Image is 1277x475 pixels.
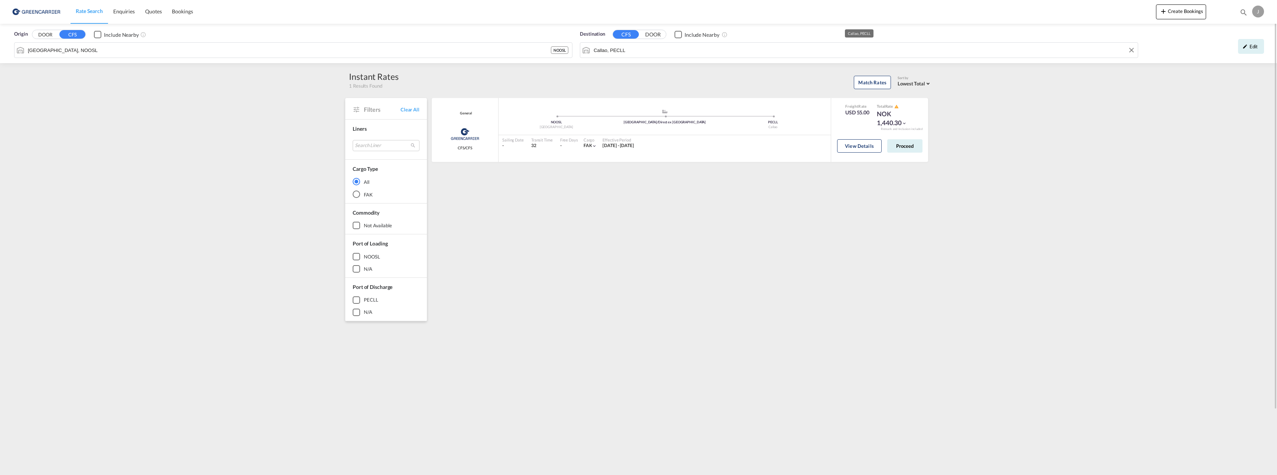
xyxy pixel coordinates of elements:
md-select: Select: Lowest Total [898,79,932,87]
md-checkbox: N/A [353,265,419,273]
span: Port of Discharge [353,284,392,290]
span: Bookings [172,8,193,14]
div: Transit Time [531,137,553,143]
span: FAK [584,143,592,148]
md-icon: Unchecked: Ignores neighbouring ports when fetching rates.Checked : Includes neighbouring ports w... [722,32,728,38]
div: - [502,143,524,149]
div: Include Nearby [104,31,139,39]
div: PECLL [719,120,827,125]
button: icon-alert [894,104,899,109]
span: Enquiries [113,8,135,14]
span: Port of Loading [353,240,388,247]
div: Cargo [584,137,597,143]
div: NOOSL [364,253,380,260]
img: Greencarrier Consolidators [448,125,481,143]
div: 32 [531,143,553,149]
span: Filters [364,105,401,114]
div: Contract / Rate Agreement / Tariff / Spot Pricing Reference Number: General [458,111,472,116]
md-icon: assets/icons/custom/ship-fill.svg [660,110,669,113]
div: NOOSL [502,120,611,125]
div: - [560,143,562,149]
md-icon: icon-chevron-down [902,121,907,126]
button: icon-plus 400-fgCreate Bookings [1156,4,1206,19]
div: Cargo Type [353,165,378,173]
div: Sailing Date [502,137,524,143]
div: not available [364,222,392,229]
span: Clear All [401,106,419,113]
div: N/A [364,309,372,315]
md-icon: icon-pencil [1242,44,1248,49]
div: [GEOGRAPHIC_DATA]/Direct ex [GEOGRAPHIC_DATA] [611,120,719,125]
md-icon: icon-chevron-down [592,143,597,149]
md-icon: icon-alert [894,104,899,109]
span: CFS/CFS [458,145,472,150]
div: Effective Period [602,137,634,143]
button: CFS [613,30,639,39]
span: Commodity [353,209,379,216]
md-icon: icon-magnify [1240,8,1248,16]
div: icon-pencilEdit [1238,39,1264,54]
span: Destination [580,30,605,38]
input: Search by Port [594,45,1134,56]
div: NOK 1,440.30 [877,110,914,127]
div: [GEOGRAPHIC_DATA] [502,125,611,130]
div: NOOSL [551,46,569,54]
md-checkbox: Checkbox No Ink [94,30,139,38]
div: Include Nearby [685,31,719,39]
div: Free Days [560,137,578,143]
button: DOOR [32,30,58,39]
md-checkbox: Checkbox No Ink [675,30,719,38]
span: [DATE] - [DATE] [602,143,634,148]
md-checkbox: N/A [353,309,419,316]
span: Rate Search [76,8,103,14]
button: Proceed [887,139,922,153]
div: Callao, PECLL [848,29,871,38]
div: Freight Rate [845,104,869,109]
button: Match Rates [854,76,891,89]
div: J [1252,6,1264,17]
md-icon: icon-plus 400-fg [1159,7,1168,16]
button: DOOR [640,30,666,39]
md-input-container: Oslo, NOOSL [14,43,572,58]
div: icon-magnify [1240,8,1248,19]
span: Quotes [145,8,161,14]
div: Total Rate [877,104,914,110]
div: 01 Sep 2025 - 30 Sep 2025 [602,143,634,149]
img: e39c37208afe11efa9cb1d7a6ea7d6f5.png [11,3,61,20]
button: CFS [59,30,85,39]
md-checkbox: PECLL [353,296,419,304]
div: Sort by [898,76,932,81]
span: General [458,111,472,116]
div: N/A [364,266,372,272]
div: USD 55.00 [845,109,869,116]
span: Liners [353,126,366,132]
span: 1 Results Found [349,82,382,89]
md-checkbox: NOOSL [353,253,419,260]
div: Remark and Inclusion included [875,127,928,131]
md-input-container: Callao, PECLL [580,43,1138,58]
span: Lowest Total [898,81,925,87]
div: PECLL [364,296,378,303]
md-icon: Unchecked: Ignores neighbouring ports when fetching rates.Checked : Includes neighbouring ports w... [140,32,146,38]
span: Origin [14,30,27,38]
div: Instant Rates [349,71,399,82]
button: Clear Input [1126,45,1137,56]
md-radio-button: FAK [353,191,419,198]
input: Search by Port [28,45,551,56]
md-radio-button: All [353,178,419,185]
button: View Details [837,139,882,153]
div: Callao [719,125,827,130]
